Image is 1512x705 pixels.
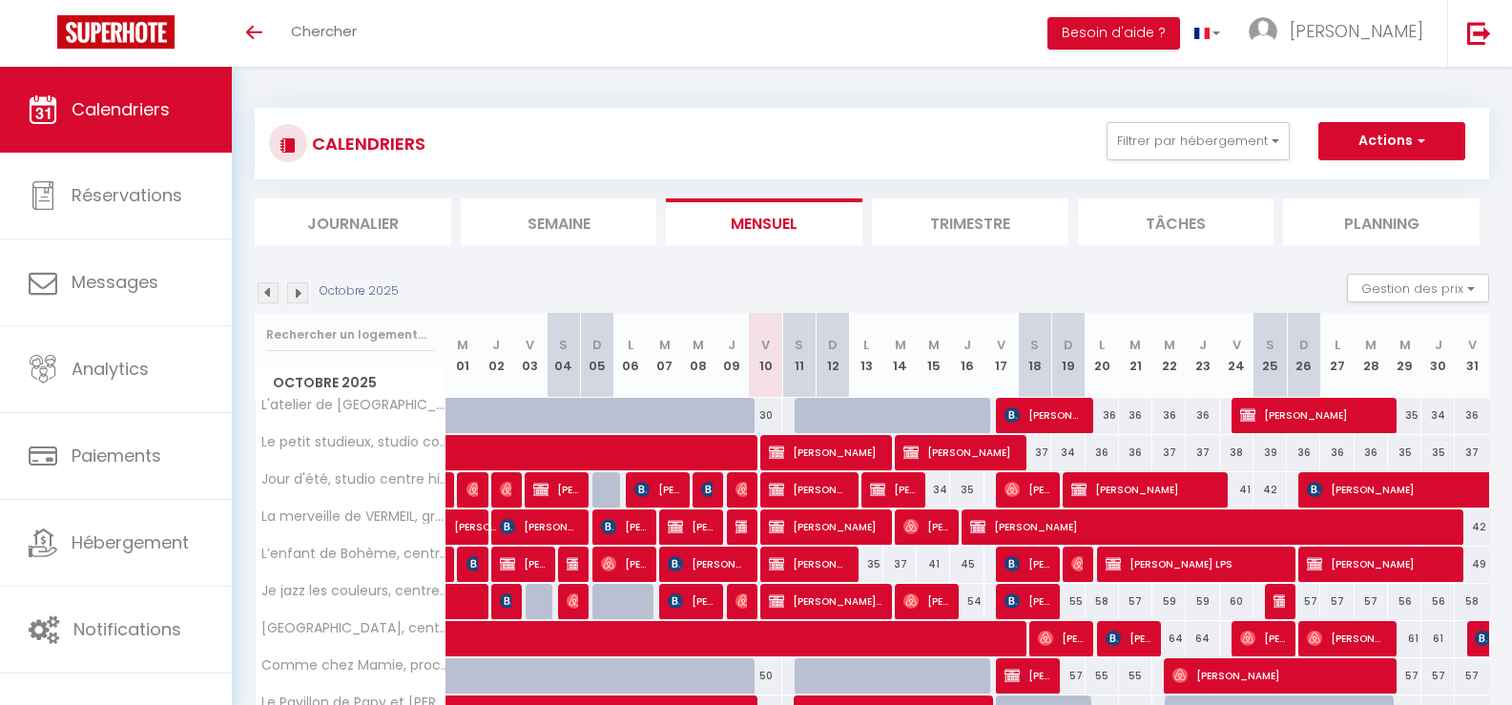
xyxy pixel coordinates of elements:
[457,336,468,354] abbr: M
[1005,471,1050,508] span: [PERSON_NAME]
[1018,313,1051,398] th: 18
[1106,546,1289,582] span: [PERSON_NAME] LPS
[1388,398,1421,433] div: 35
[1005,397,1085,433] span: [PERSON_NAME]
[634,471,680,508] span: [PERSON_NAME]
[769,546,849,582] span: [PERSON_NAME]
[1299,336,1309,354] abbr: D
[72,270,158,294] span: Messages
[1005,657,1050,694] span: [PERSON_NAME] 2
[1253,472,1287,508] div: 42
[1307,620,1387,656] span: [PERSON_NAME]
[883,313,917,398] th: 14
[1018,435,1051,470] div: 37
[500,546,546,582] span: [PERSON_NAME]
[628,336,633,354] abbr: L
[1320,435,1354,470] div: 36
[1220,584,1253,619] div: 60
[1287,313,1320,398] th: 26
[72,530,189,554] span: Hébergement
[1355,313,1388,398] th: 28
[1186,584,1219,619] div: 59
[1290,19,1423,43] span: [PERSON_NAME]
[1186,435,1219,470] div: 37
[1388,313,1421,398] th: 29
[728,336,735,354] abbr: J
[1152,584,1186,619] div: 59
[917,472,950,508] div: 34
[872,198,1068,245] li: Trimestre
[1232,336,1241,354] abbr: V
[73,617,181,641] span: Notifications
[1468,336,1477,354] abbr: V
[668,546,748,582] span: [PERSON_NAME]
[500,508,580,545] span: [PERSON_NAME]
[259,472,449,487] span: Jour d'été, studio centre historique [GEOGRAPHIC_DATA]
[72,97,170,121] span: Calendriers
[259,584,449,598] span: Je jazz les couleurs, centre historique ALBI
[950,313,984,398] th: 16
[1106,620,1151,656] span: [PERSON_NAME]
[1071,546,1083,582] span: [PERSON_NAME]
[681,313,715,398] th: 08
[1119,435,1152,470] div: 36
[1435,336,1442,354] abbr: J
[320,282,399,301] p: Octobre 2025
[1172,657,1390,694] span: [PERSON_NAME]
[1320,584,1354,619] div: 57
[1078,198,1274,245] li: Tâches
[1064,336,1073,354] abbr: D
[782,313,816,398] th: 11
[1249,17,1277,46] img: ...
[997,336,1005,354] abbr: V
[1005,583,1050,619] span: [PERSON_NAME]
[903,583,949,619] span: [PERSON_NAME]
[266,318,435,352] input: Rechercher un logement...
[870,471,916,508] span: [PERSON_NAME] 2
[1051,584,1085,619] div: 55
[1038,620,1084,656] span: [PERSON_NAME]
[259,658,449,673] span: Comme chez Mamie, proche centre [GEOGRAPHIC_DATA]
[668,583,714,619] span: [PERSON_NAME]
[1199,336,1207,354] abbr: J
[1421,621,1455,656] div: 61
[666,198,862,245] li: Mensuel
[1355,435,1388,470] div: 36
[1399,336,1411,354] abbr: M
[1119,398,1152,433] div: 36
[1320,313,1354,398] th: 27
[1266,336,1274,354] abbr: S
[749,398,782,433] div: 30
[970,508,1462,545] span: [PERSON_NAME]
[1455,658,1489,694] div: 57
[769,583,883,619] span: [PERSON_NAME] LECOCQ
[928,336,940,354] abbr: M
[291,21,357,41] span: Chercher
[466,471,478,508] span: [PERSON_NAME]
[795,336,803,354] abbr: S
[659,336,671,354] abbr: M
[1455,547,1489,582] div: 49
[769,471,849,508] span: [PERSON_NAME]
[500,471,511,508] span: [PERSON_NAME]
[1240,397,1389,433] span: [PERSON_NAME]
[1047,17,1180,50] button: Besoin d'aide ?
[816,313,849,398] th: 12
[1455,509,1489,545] div: 42
[850,547,883,582] div: 35
[950,547,984,582] div: 45
[1253,435,1287,470] div: 39
[749,658,782,694] div: 50
[547,313,580,398] th: 04
[1388,658,1421,694] div: 57
[601,508,647,545] span: [PERSON_NAME]
[259,509,449,524] span: La merveille de VERMEIL, grand studio lumineux
[1051,658,1085,694] div: 57
[255,198,451,245] li: Journalier
[1455,584,1489,619] div: 58
[1152,435,1186,470] div: 37
[1129,336,1141,354] abbr: M
[1287,435,1320,470] div: 36
[883,547,917,582] div: 37
[735,471,747,508] span: [PERSON_NAME]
